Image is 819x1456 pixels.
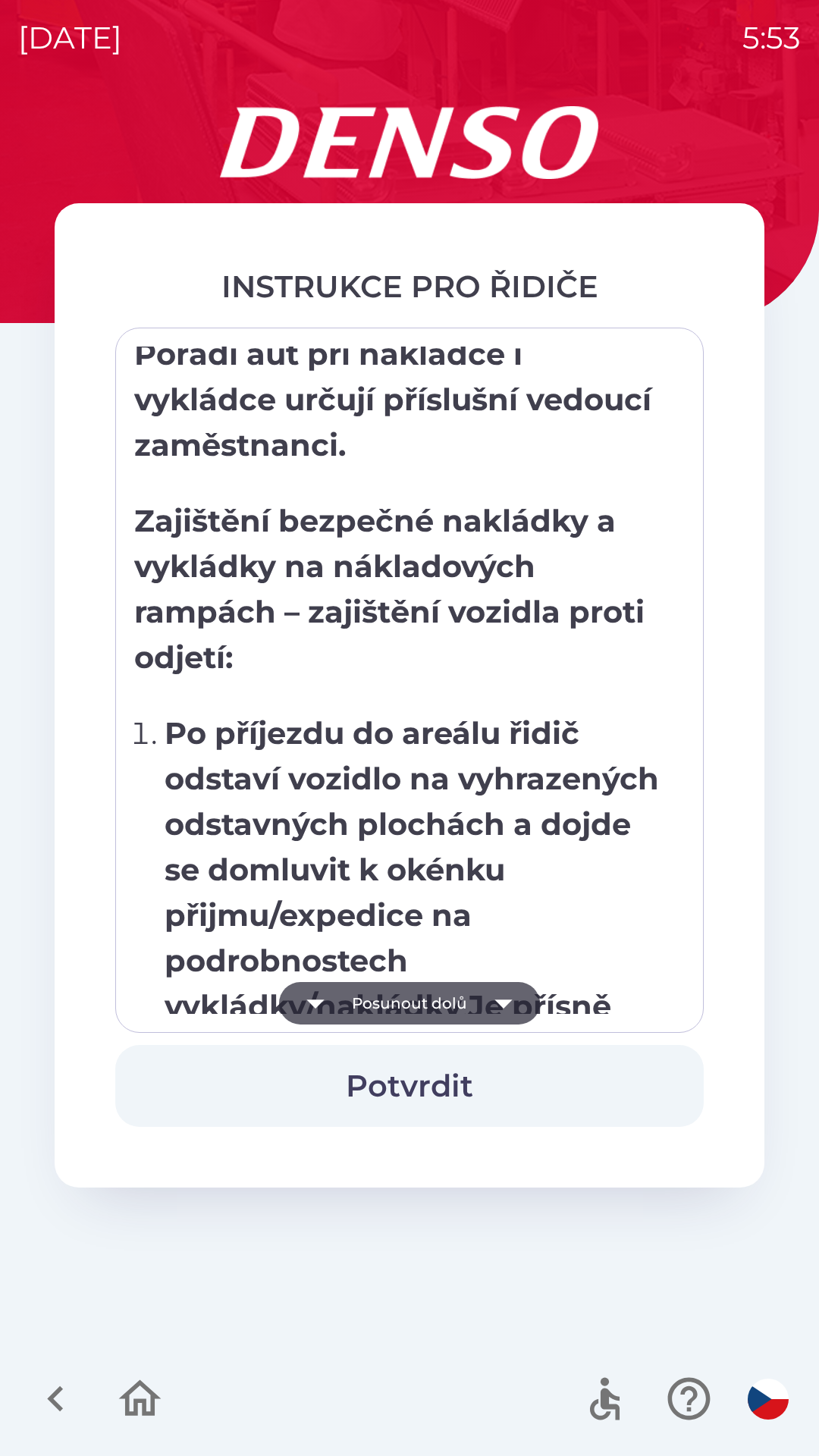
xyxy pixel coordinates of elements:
img: Logo [55,106,764,179]
div: INSTRUKCE PRO ŘIDIČE [115,264,704,309]
strong: Zajištění bezpečné nakládky a vykládky na nákladových rampách – zajištění vozidla proti odjetí: [134,502,645,676]
strong: Po příjezdu do areálu řidič odstaví vozidlo na vyhrazených odstavných plochách a dojde se domluvi... [165,714,659,1025]
img: cs flag [748,1379,789,1420]
p: . Řidič je povinen při nájezdu na rampu / odjezdu z rampy dbát instrukcí od zaměstnanců skladu. [165,711,664,1302]
p: 5:53 [742,15,801,61]
p: [DATE] [18,15,122,61]
strong: Pořadí aut při nakládce i vykládce určují příslušní vedoucí zaměstnanci. [134,335,651,463]
button: Potvrdit [115,1045,704,1127]
button: Posunout dolů [279,982,540,1025]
